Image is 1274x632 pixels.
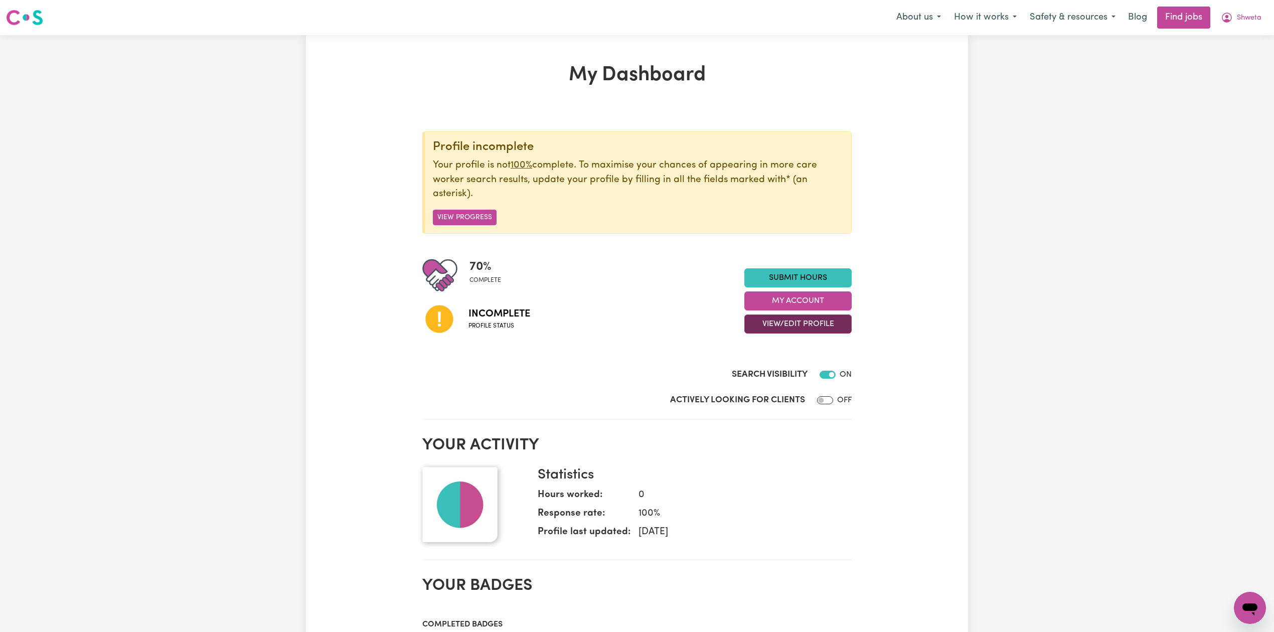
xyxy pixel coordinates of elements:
h2: Your badges [422,576,852,595]
h1: My Dashboard [422,63,852,87]
h2: Your activity [422,436,852,455]
span: Incomplete [468,306,530,322]
h3: Completed badges [422,620,852,629]
img: Your profile picture [422,467,498,542]
a: Submit Hours [744,268,852,287]
a: Careseekers logo [6,6,43,29]
button: Safety & resources [1023,7,1122,28]
a: Find jobs [1157,7,1210,29]
h3: Statistics [538,467,844,484]
span: Shweta [1237,13,1261,24]
button: How it works [947,7,1023,28]
label: Search Visibility [732,368,808,381]
span: ON [840,371,852,379]
dd: 0 [630,488,844,503]
button: About us [890,7,947,28]
button: My Account [1214,7,1268,28]
label: Actively Looking for Clients [670,394,805,407]
dd: 100 % [630,507,844,521]
div: Profile completeness: 70% [469,258,509,293]
img: Careseekers logo [6,9,43,27]
dt: Response rate: [538,507,630,525]
button: View Progress [433,210,497,225]
span: OFF [837,396,852,404]
u: 100% [511,161,532,170]
span: Profile status [468,322,530,331]
dt: Hours worked: [538,488,630,507]
button: View/Edit Profile [744,314,852,334]
iframe: Button to launch messaging window [1234,592,1266,624]
a: Blog [1122,7,1153,29]
button: My Account [744,291,852,310]
div: Profile incomplete [433,140,843,154]
p: Your profile is not complete. To maximise your chances of appearing in more care worker search re... [433,159,843,202]
span: complete [469,276,501,285]
dt: Profile last updated: [538,525,630,544]
span: 70 % [469,258,501,276]
dd: [DATE] [630,525,844,540]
